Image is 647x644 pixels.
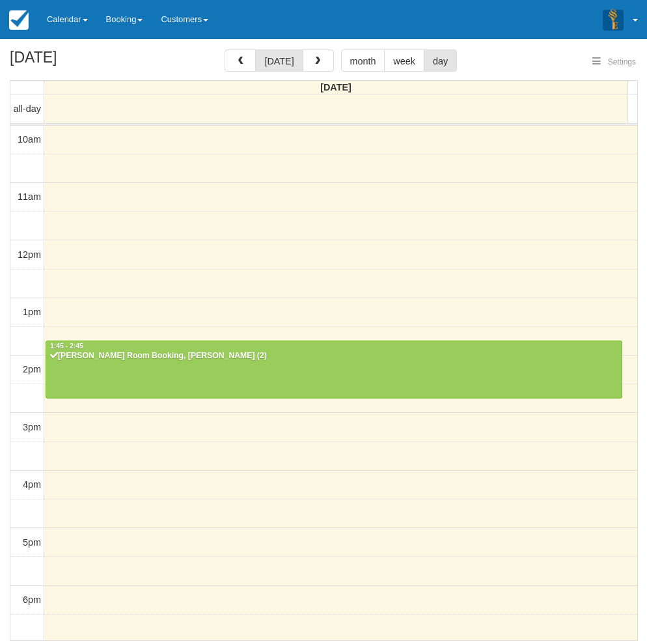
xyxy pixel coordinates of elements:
span: 4pm [23,479,41,490]
span: 3pm [23,422,41,432]
span: 11am [18,191,41,202]
span: all-day [14,104,41,114]
img: A3 [603,9,624,30]
img: checkfront-main-nav-mini-logo.png [9,10,29,30]
button: day [424,49,457,72]
div: [PERSON_NAME] Room Booking, [PERSON_NAME] (2) [49,351,618,361]
button: Settings [585,53,644,72]
span: 10am [18,134,41,145]
span: 1pm [23,307,41,317]
a: 1:45 - 2:45[PERSON_NAME] Room Booking, [PERSON_NAME] (2) [46,341,622,398]
button: month [341,49,385,72]
span: 2pm [23,364,41,374]
h2: [DATE] [10,49,174,74]
span: 1:45 - 2:45 [50,343,83,350]
button: week [384,49,424,72]
span: 5pm [23,537,41,548]
span: [DATE] [320,82,351,92]
button: [DATE] [255,49,303,72]
span: 12pm [18,249,41,260]
span: Settings [608,57,636,66]
span: 6pm [23,595,41,605]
